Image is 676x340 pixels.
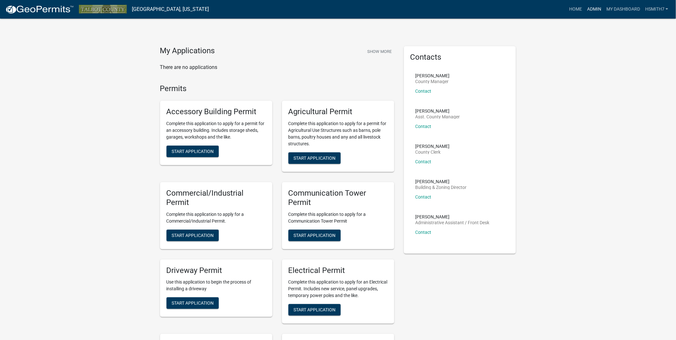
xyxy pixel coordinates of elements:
h5: Agricultural Permit [288,107,388,116]
a: hsmith7 [643,3,671,15]
p: Use this application to begin the process of installing a driveway [167,279,266,292]
h4: Permits [160,84,394,93]
span: Start Application [294,307,336,312]
p: [PERSON_NAME] [415,109,460,113]
a: Contact [415,194,432,200]
span: Start Application [172,301,214,306]
p: County Manager [415,79,450,84]
h5: Accessory Building Permit [167,107,266,116]
p: County Clerk [415,150,450,154]
a: Contact [415,124,432,129]
a: My Dashboard [604,3,643,15]
span: Start Application [172,149,214,154]
p: [PERSON_NAME] [415,179,467,184]
button: Start Application [167,297,219,309]
a: Contact [415,89,432,94]
p: [PERSON_NAME] [415,73,450,78]
a: Admin [585,3,604,15]
p: Building & Zoning Director [415,185,467,190]
h5: Commercial/Industrial Permit [167,189,266,207]
a: Contact [415,230,432,235]
button: Start Application [288,230,341,241]
p: There are no applications [160,64,394,71]
h5: Electrical Permit [288,266,388,275]
p: Complete this application to apply for a permit for Agricultural Use Structures such as barns, po... [288,120,388,147]
a: [GEOGRAPHIC_DATA], [US_STATE] [132,4,209,15]
span: Start Application [172,233,214,238]
p: [PERSON_NAME] [415,144,450,149]
p: Administrative Assistant / Front Desk [415,220,490,225]
img: Talbot County, Georgia [79,5,127,13]
a: Contact [415,159,432,164]
p: Complete this application to apply for a Communication Tower Permit [288,211,388,225]
h5: Contacts [410,53,510,62]
h5: Driveway Permit [167,266,266,275]
span: Start Application [294,156,336,161]
p: Complete this application to apply for an Electrical Permit. Includes new service, panel upgrades... [288,279,388,299]
a: Home [567,3,585,15]
h4: My Applications [160,46,215,56]
button: Start Application [288,152,341,164]
p: Complete this application to apply for a permit for an accessory building. Includes storage sheds... [167,120,266,140]
h5: Communication Tower Permit [288,189,388,207]
span: Start Application [294,233,336,238]
button: Show More [365,46,394,57]
p: [PERSON_NAME] [415,215,490,219]
button: Start Application [288,304,341,316]
p: Complete this application to apply for a Commercial/Industrial Permit. [167,211,266,225]
p: Asst. County Manager [415,115,460,119]
button: Start Application [167,230,219,241]
button: Start Application [167,146,219,157]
